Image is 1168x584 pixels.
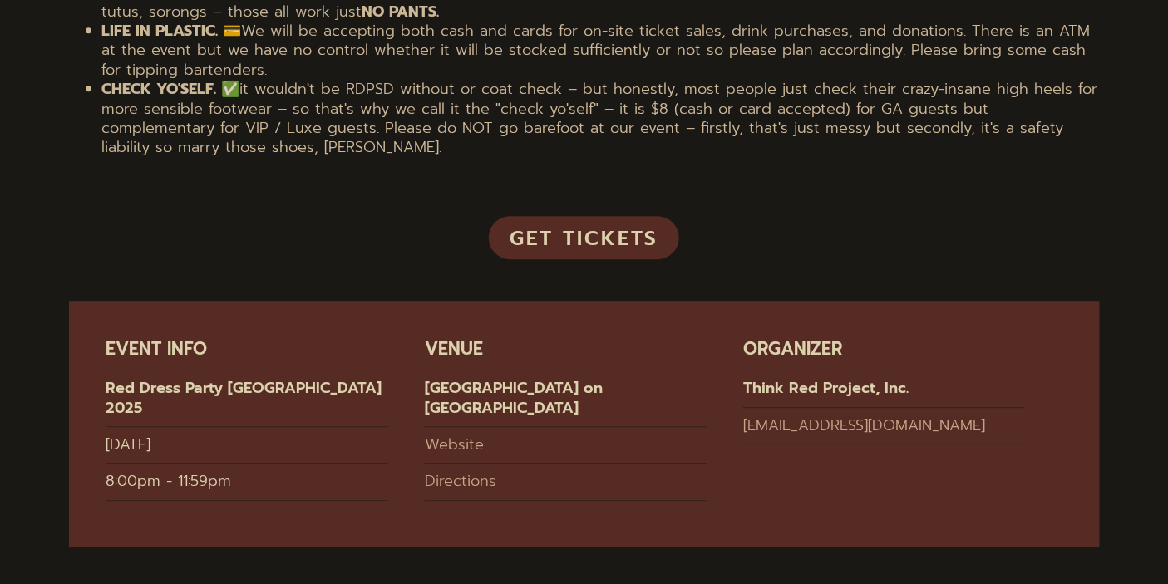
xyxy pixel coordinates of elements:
div: Red Dress Party [GEOGRAPHIC_DATA] 2025 [106,379,388,427]
div: [GEOGRAPHIC_DATA] on [GEOGRAPHIC_DATA] [425,379,707,427]
a: Website [425,435,707,464]
a: [EMAIL_ADDRESS][DOMAIN_NAME] [743,416,1025,444]
div: [DATE] [106,435,388,464]
div: Think Red Project, Inc. [743,379,1025,407]
a: Directions [425,472,707,500]
strong: LIFE IN PLASTIC. 💳 [102,19,242,42]
li: We will be accepting both cash and cards for on-site ticket sales, drink purchases, and donations... [102,22,1100,80]
div: ORGANIZER [743,338,1025,361]
strong: CHECK YO'SELF. ✅ [102,77,240,101]
div: VENUE [425,338,707,361]
div: EVENT INFO [106,338,388,361]
a: Get Tickets [489,216,679,259]
li: it wouldn't be RDPSD without or coat check – but honestly, most people just check their crazy-ins... [102,80,1100,158]
div: 8:00pm - 11:59pm [106,472,388,500]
